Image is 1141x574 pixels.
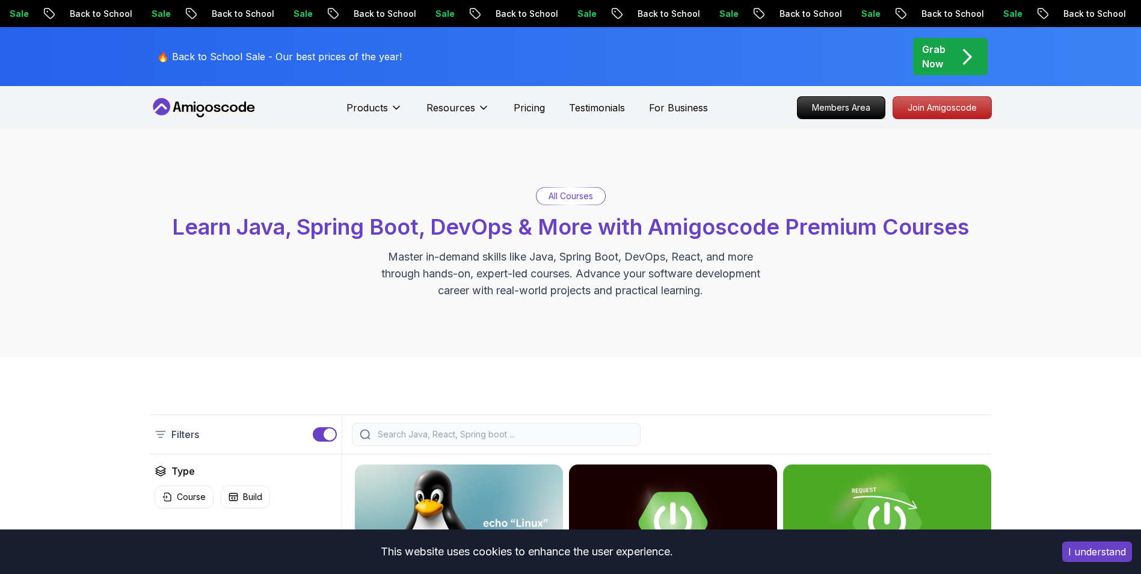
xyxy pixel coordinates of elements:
p: Grab Now [922,42,946,71]
p: Filters [171,427,199,442]
p: Build [243,491,262,503]
a: For Business [649,100,708,115]
p: Back to School [910,8,992,20]
button: Products [346,100,402,125]
p: Resources [426,100,475,115]
button: Build [221,486,270,508]
button: Course [155,486,214,508]
p: Back to School [484,8,566,20]
p: Sale [566,8,604,20]
p: Back to School [58,8,140,20]
p: All Courses [549,190,593,202]
p: Back to School [342,8,424,20]
p: Sale [992,8,1030,20]
p: 🔥 Back to School Sale - Our best prices of the year! [157,49,402,64]
p: Back to School [200,8,282,20]
a: Join Amigoscode [893,96,992,119]
p: Sale [140,8,179,20]
p: Course [177,491,206,503]
p: Sale [850,8,888,20]
p: Products [346,100,388,115]
button: Resources [426,100,490,125]
p: Back to School [1052,8,1134,20]
p: Back to School [626,8,708,20]
p: Sale [424,8,463,20]
p: Sale [708,8,746,20]
h2: Type [171,464,195,478]
p: Sale [282,8,321,20]
span: Learn Java, Spring Boot, DevOps & More with Amigoscode Premium Courses [172,214,969,240]
input: Search Java, React, Spring boot ... [375,428,633,440]
p: Master in-demand skills like Java, Spring Boot, DevOps, React, and more through hands-on, expert-... [369,248,773,299]
a: Pricing [514,100,545,115]
a: Testimonials [569,100,625,115]
p: Members Area [798,97,885,119]
div: This website uses cookies to enhance the user experience. [9,539,1044,565]
a: Members Area [797,96,885,119]
p: Back to School [768,8,850,20]
button: Accept cookies [1062,542,1132,562]
p: Join Amigoscode [893,97,991,119]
